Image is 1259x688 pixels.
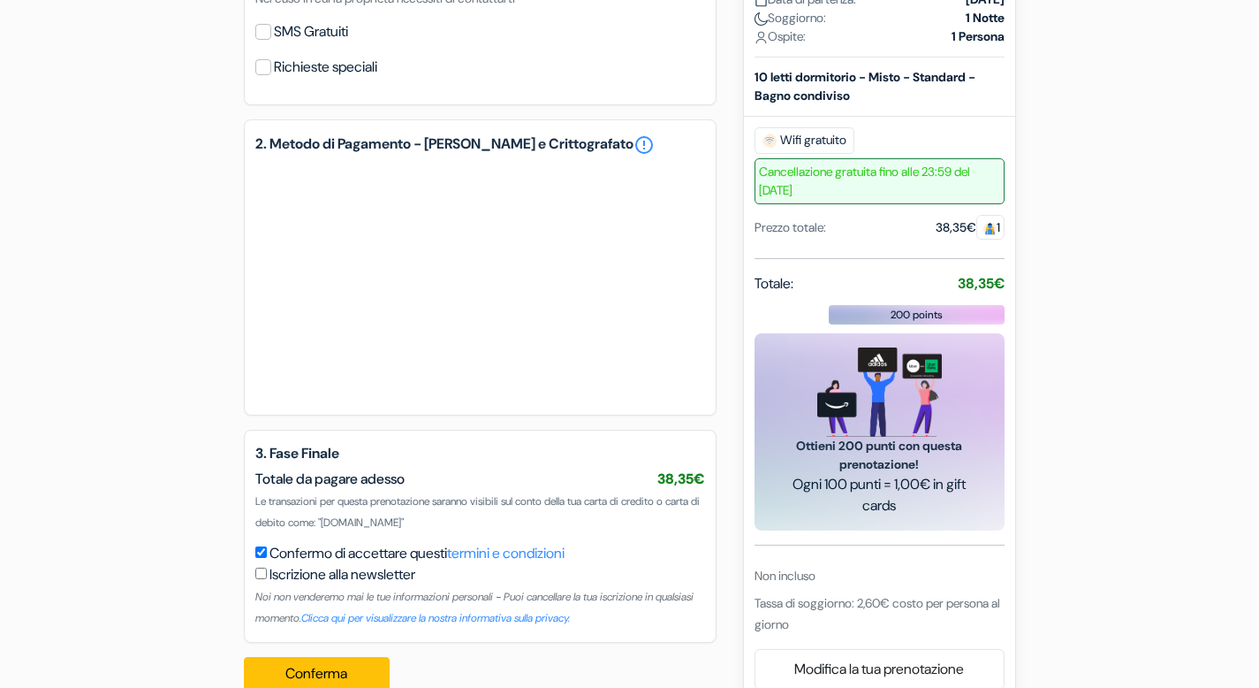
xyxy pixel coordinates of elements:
[817,348,942,437] img: gift_card_hero_new.png
[983,222,997,235] img: guest.svg
[274,55,377,80] label: Richieste speciali
[952,27,1005,46] strong: 1 Persona
[755,12,768,26] img: moon.svg
[255,590,694,625] small: Noi non venderemo mai le tue informazioni personali - Puoi cancellare la tua iscrizione in qualsi...
[755,218,826,237] div: Prezzo totale:
[755,273,793,294] span: Totale:
[755,27,806,46] span: Ospite:
[755,127,854,154] span: Wifi gratuito
[273,180,687,383] iframe: Casella di inserimento pagamento sicuro con carta
[755,9,826,27] span: Soggiorno:
[966,9,1005,27] strong: 1 Notte
[255,445,705,462] h5: 3. Fase Finale
[776,474,983,516] span: Ogni 100 punti = 1,00€ in gift cards
[255,494,700,530] span: Le transazioni per questa prenotazione saranno visibili sul conto della tua carta di credito o ca...
[762,134,777,148] img: free_wifi.svg
[755,567,1005,585] div: Non incluso
[274,19,348,44] label: SMS Gratuiti
[447,544,565,562] a: termini e condizioni
[976,215,1005,240] span: 1
[755,158,1005,204] span: Cancellazione gratuita fino alle 23:59 del [DATE]
[755,595,1000,632] span: Tassa di soggiorno: 2,60€ costo per persona al giorno
[255,134,705,156] h5: 2. Metodo di Pagamento - [PERSON_NAME] e Crittografato
[755,69,975,103] b: 10 letti dormitorio - Misto - Standard - Bagno condiviso
[301,611,570,625] a: Clicca qui per visualizzare la nostra informativa sulla privacy.
[633,134,655,156] a: error_outline
[269,543,565,564] label: Confermo di accettare questi
[657,470,705,488] span: 38,35€
[269,564,415,585] label: Iscrizione alla newsletter
[755,653,1004,686] a: Modifica la tua prenotazione
[776,437,983,474] span: Ottieni 200 punti con questa prenotazione!
[958,274,1005,293] strong: 38,35€
[936,218,1005,237] div: 38,35€
[255,470,405,488] span: Totale da pagare adesso
[891,307,943,323] span: 200 points
[755,31,768,44] img: user_icon.svg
